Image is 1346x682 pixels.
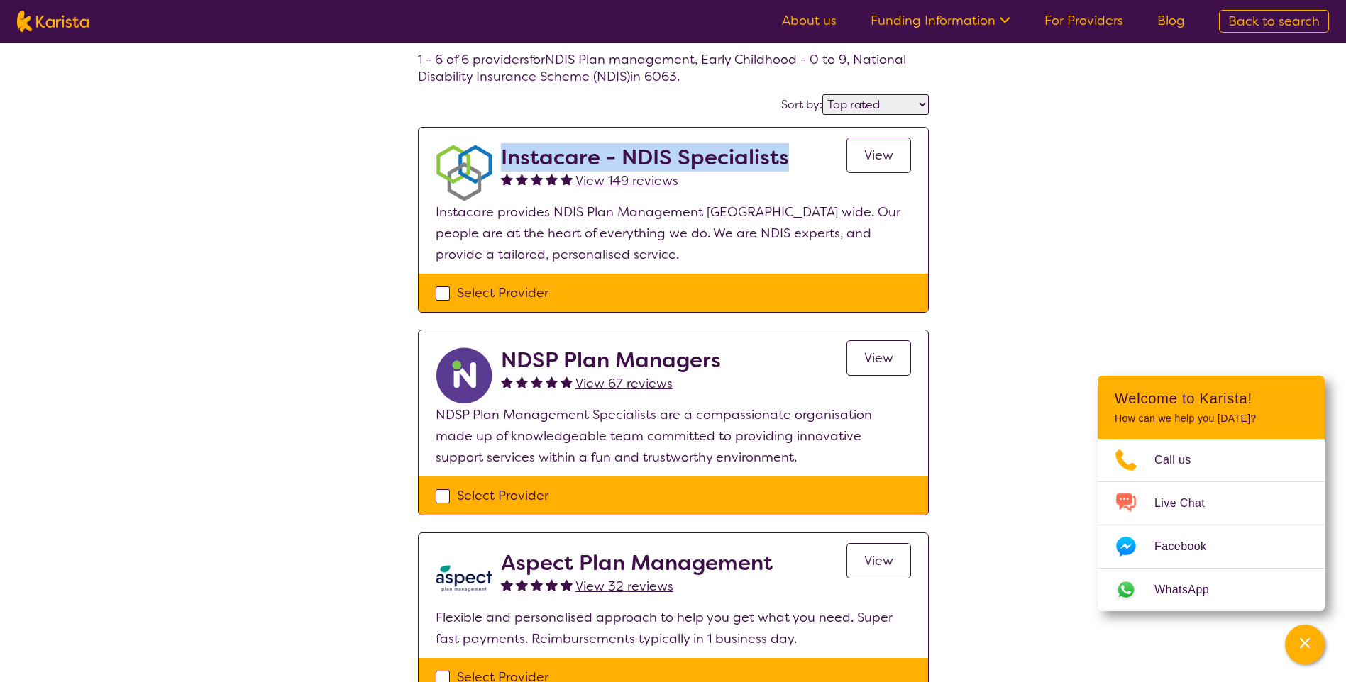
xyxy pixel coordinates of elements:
a: Blog [1157,12,1185,29]
a: View 149 reviews [575,170,678,191]
h2: Instacare - NDIS Specialists [501,145,789,170]
img: fullstar [561,578,573,591]
a: View 67 reviews [575,373,673,394]
button: Channel Menu [1285,625,1325,664]
img: lkb8hqptqmnl8bp1urdw.png [436,550,492,607]
h2: Aspect Plan Management [501,550,773,576]
span: WhatsApp [1154,579,1226,600]
a: Web link opens in a new tab. [1098,569,1325,611]
img: fullstar [531,578,543,591]
img: fullstar [516,173,528,185]
a: For Providers [1044,12,1123,29]
img: fullstar [546,578,558,591]
div: Channel Menu [1098,376,1325,611]
img: fullstar [531,376,543,388]
img: fullstar [501,376,513,388]
label: Sort by: [781,97,822,112]
img: fullstar [516,376,528,388]
p: Instacare provides NDIS Plan Management [GEOGRAPHIC_DATA] wide. Our people are at the heart of ev... [436,201,911,265]
p: How can we help you [DATE]? [1115,413,1308,425]
a: View [846,543,911,578]
span: View 149 reviews [575,172,678,189]
span: View 32 reviews [575,578,673,595]
a: Funding Information [871,12,1010,29]
img: Karista logo [17,11,89,32]
span: Live Chat [1154,493,1222,514]
img: fullstar [516,578,528,591]
img: fullstar [501,578,513,591]
span: View [864,350,893,367]
span: Call us [1154,449,1208,471]
span: Back to search [1228,13,1320,30]
img: fullstar [501,173,513,185]
h2: Welcome to Karista! [1115,390,1308,407]
span: View [864,552,893,569]
span: View 67 reviews [575,375,673,392]
a: View [846,138,911,173]
img: fullstar [546,173,558,185]
ul: Choose channel [1098,439,1325,611]
img: fullstar [531,173,543,185]
a: View 32 reviews [575,576,673,597]
h2: NDSP Plan Managers [501,347,721,373]
a: About us [782,12,837,29]
img: fullstar [546,376,558,388]
a: View [846,340,911,376]
img: fullstar [561,173,573,185]
p: Flexible and personalised approach to help you get what you need. Super fast payments. Reimbursem... [436,607,911,649]
a: Back to search [1219,10,1329,33]
span: Facebook [1154,536,1223,557]
img: obkhna0zu27zdd4ubuus.png [436,145,492,201]
span: View [864,147,893,164]
img: fullstar [561,376,573,388]
p: NDSP Plan Management Specialists are a compassionate organisation made up of knowledgeable team c... [436,404,911,468]
img: ryxpuxvt8mh1enfatjpo.png [436,347,492,404]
